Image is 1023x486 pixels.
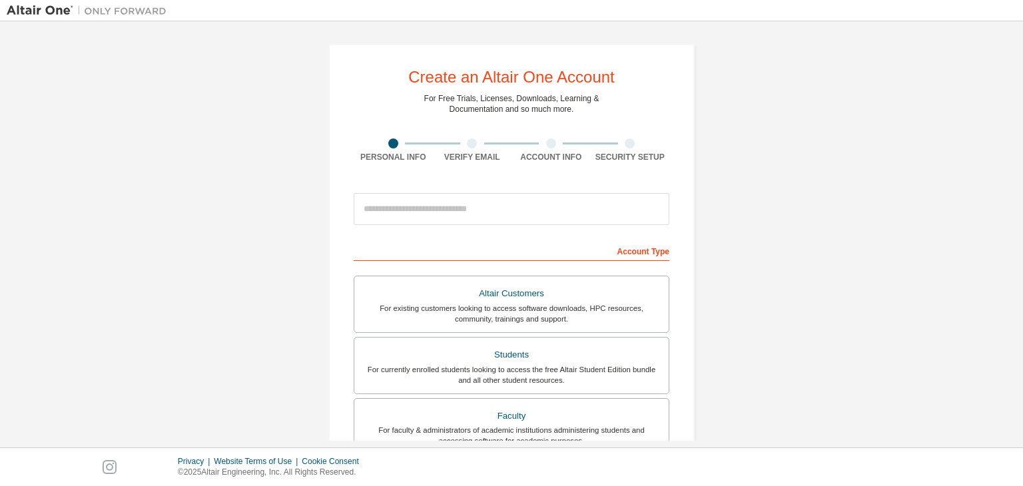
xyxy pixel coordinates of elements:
[354,240,669,261] div: Account Type
[408,69,615,85] div: Create an Altair One Account
[362,407,661,425] div: Faculty
[302,456,366,467] div: Cookie Consent
[214,456,302,467] div: Website Terms of Use
[362,364,661,385] div: For currently enrolled students looking to access the free Altair Student Edition bundle and all ...
[511,152,591,162] div: Account Info
[362,303,661,324] div: For existing customers looking to access software downloads, HPC resources, community, trainings ...
[362,425,661,446] div: For faculty & administrators of academic institutions administering students and accessing softwa...
[433,152,512,162] div: Verify Email
[362,346,661,364] div: Students
[7,4,173,17] img: Altair One
[362,284,661,303] div: Altair Customers
[178,467,367,478] p: © 2025 Altair Engineering, Inc. All Rights Reserved.
[424,93,599,115] div: For Free Trials, Licenses, Downloads, Learning & Documentation and so much more.
[103,460,117,474] img: instagram.svg
[354,152,433,162] div: Personal Info
[178,456,214,467] div: Privacy
[591,152,670,162] div: Security Setup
